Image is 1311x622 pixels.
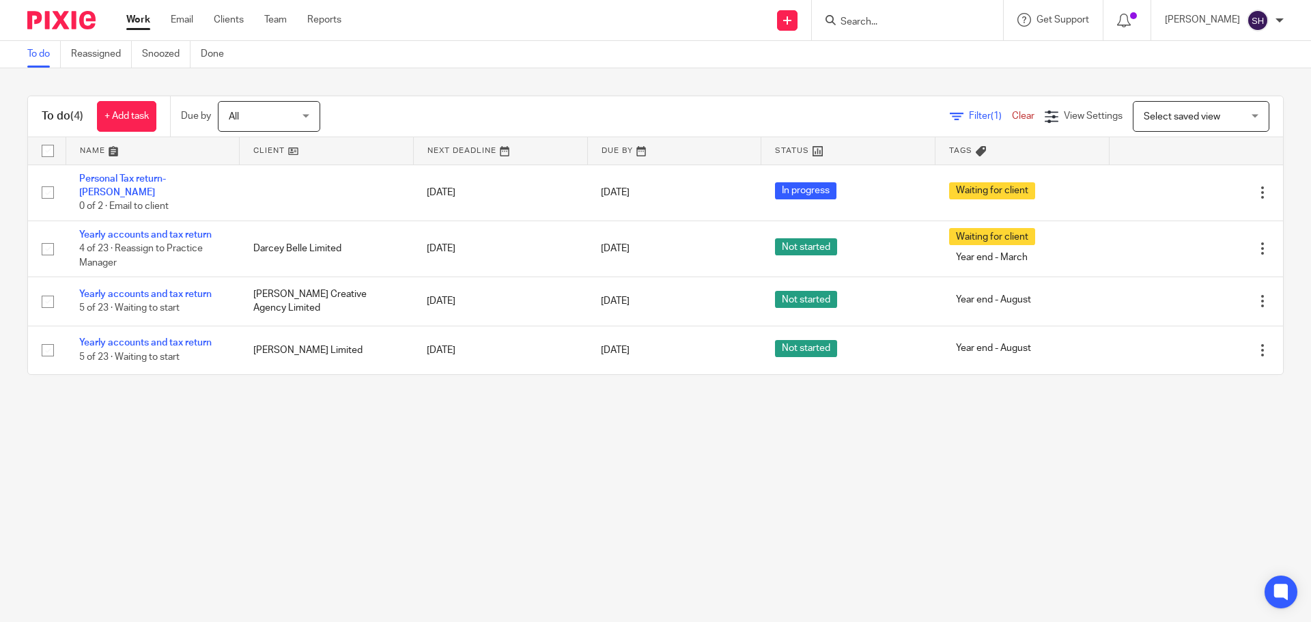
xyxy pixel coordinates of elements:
span: Year end - March [949,249,1034,266]
a: To do [27,41,61,68]
span: Waiting for client [949,228,1035,245]
p: [PERSON_NAME] [1165,13,1240,27]
a: Clear [1012,111,1034,121]
td: [PERSON_NAME] Limited [240,326,414,374]
td: Darcey Belle Limited [240,221,414,277]
a: Reports [307,13,341,27]
td: [DATE] [413,165,587,221]
span: [DATE] [601,296,630,306]
a: Team [264,13,287,27]
span: 0 of 2 · Email to client [79,201,169,211]
a: Clients [214,13,244,27]
span: 4 of 23 · Reassign to Practice Manager [79,244,203,268]
span: Waiting for client [949,182,1035,199]
p: Due by [181,109,211,123]
span: (4) [70,111,83,122]
span: In progress [775,182,836,199]
span: Year end - August [949,340,1038,357]
span: [DATE] [601,188,630,197]
span: Filter [969,111,1012,121]
span: Year end - August [949,291,1038,308]
span: Not started [775,291,837,308]
span: Tags [949,147,972,154]
img: svg%3E [1247,10,1269,31]
span: Get Support [1037,15,1089,25]
input: Search [839,16,962,29]
a: + Add task [97,101,156,132]
td: [PERSON_NAME] Creative Agency Limited [240,277,414,326]
span: Select saved view [1144,112,1220,122]
a: Snoozed [142,41,191,68]
h1: To do [42,109,83,124]
span: (1) [991,111,1002,121]
a: Work [126,13,150,27]
span: Not started [775,238,837,255]
span: 5 of 23 · Waiting to start [79,304,180,313]
a: Email [171,13,193,27]
img: Pixie [27,11,96,29]
td: [DATE] [413,326,587,374]
a: Personal Tax return- [PERSON_NAME] [79,174,166,197]
a: Yearly accounts and tax return [79,338,212,348]
td: [DATE] [413,221,587,277]
span: [DATE] [601,244,630,253]
span: Not started [775,340,837,357]
span: All [229,112,239,122]
a: Yearly accounts and tax return [79,289,212,299]
a: Done [201,41,234,68]
span: 5 of 23 · Waiting to start [79,352,180,362]
a: Yearly accounts and tax return [79,230,212,240]
span: [DATE] [601,345,630,355]
td: [DATE] [413,277,587,326]
span: View Settings [1064,111,1123,121]
a: Reassigned [71,41,132,68]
